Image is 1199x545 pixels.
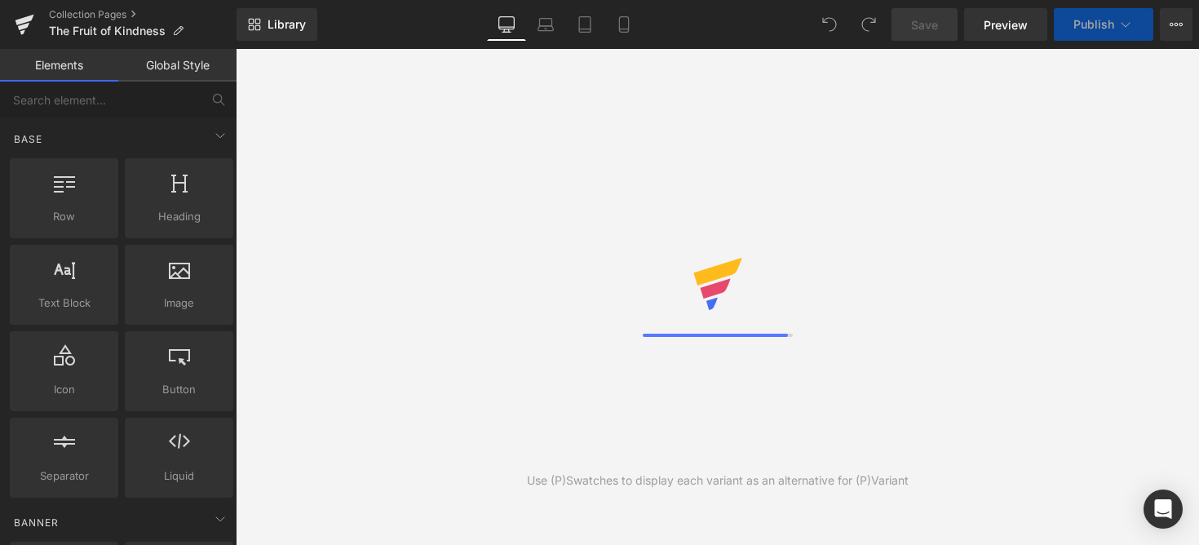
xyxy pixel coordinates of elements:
a: Laptop [526,8,565,41]
span: Heading [130,208,228,225]
a: Mobile [604,8,644,41]
a: Collection Pages [49,8,237,21]
span: Liquid [130,467,228,485]
span: Library [268,17,306,32]
span: The Fruit of Kindness [49,24,166,38]
button: Redo [852,8,885,41]
a: Tablet [565,8,604,41]
button: Publish [1054,8,1153,41]
div: Open Intercom Messenger [1144,490,1183,529]
a: Global Style [118,49,237,82]
span: Publish [1073,18,1114,31]
span: Icon [15,381,113,398]
a: New Library [237,8,317,41]
button: Undo [813,8,846,41]
span: Button [130,381,228,398]
span: Text Block [15,295,113,312]
span: Preview [984,16,1028,33]
span: Separator [15,467,113,485]
button: More [1160,8,1192,41]
span: Image [130,295,228,312]
span: Row [15,208,113,225]
span: Base [12,131,44,147]
span: Save [911,16,938,33]
div: Use (P)Swatches to display each variant as an alternative for (P)Variant [527,472,909,490]
span: Banner [12,515,60,530]
a: Desktop [487,8,526,41]
a: Preview [964,8,1047,41]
